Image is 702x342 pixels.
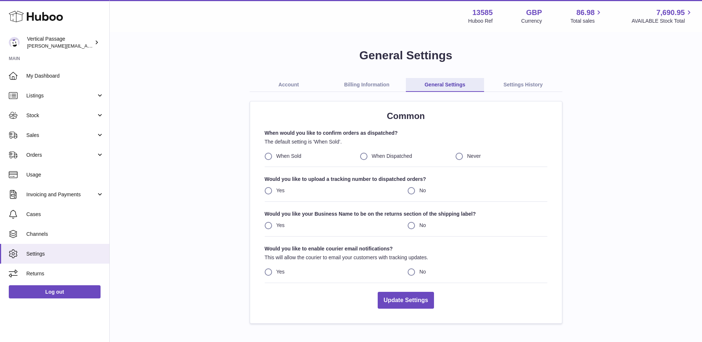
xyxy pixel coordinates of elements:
[408,268,547,275] label: No
[468,18,493,25] div: Huboo Ref
[631,8,693,25] a: 7,690.95 AVAILABLE Stock Total
[408,222,547,229] label: No
[456,153,547,160] label: Never
[406,78,484,92] a: General Settings
[576,8,595,18] span: 86.98
[26,171,104,178] span: Usage
[250,78,328,92] a: Account
[526,8,542,18] strong: GBP
[265,138,547,145] p: The default setting is 'When Sold’.
[26,112,96,119] span: Stock
[656,8,685,18] span: 7,690.95
[27,36,93,49] div: Vertical Passage
[27,43,147,49] span: [PERSON_NAME][EMAIL_ADDRESS][DOMAIN_NAME]
[265,187,404,194] label: Yes
[26,270,104,277] span: Returns
[265,254,547,261] p: This will allow the courier to email your customers with tracking updates.
[26,211,104,218] span: Cases
[26,73,104,79] span: My Dashboard
[26,152,96,159] span: Orders
[360,153,452,160] label: When Dispatched
[9,37,20,48] img: ryan@verticalpassage.com
[26,92,96,99] span: Listings
[265,268,404,275] label: Yes
[121,48,690,63] h1: General Settings
[570,8,603,25] a: 86.98 Total sales
[328,78,406,92] a: Billing Information
[484,78,562,92] a: Settings History
[521,18,542,25] div: Currency
[472,8,493,18] strong: 13585
[26,132,96,139] span: Sales
[265,245,547,252] strong: Would you like to enable courier email notifications?
[265,176,547,183] strong: Would you like to upload a tracking number to dispatched orders?
[26,231,104,238] span: Channels
[265,153,356,160] label: When Sold
[378,292,434,309] button: Update Settings
[631,18,693,25] span: AVAILABLE Stock Total
[26,191,96,198] span: Invoicing and Payments
[570,18,603,25] span: Total sales
[9,285,101,298] a: Log out
[26,250,104,257] span: Settings
[265,222,404,229] label: Yes
[265,130,547,137] strong: When would you like to confirm orders as dispatched?
[265,110,547,122] h2: Common
[408,187,547,194] label: No
[265,211,547,218] strong: Would you like your Business Name to be on the returns section of the shipping label?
